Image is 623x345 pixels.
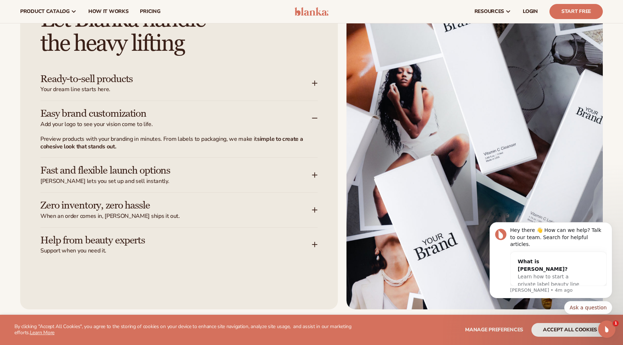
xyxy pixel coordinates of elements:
[14,324,370,336] p: By clicking "Accept All Cookies", you agree to the storing of cookies on your device to enhance s...
[40,8,318,56] h2: Let Blanka handle the heavy lifting
[40,108,290,119] h3: Easy brand customization
[465,326,523,333] span: Manage preferences
[295,7,329,16] img: logo
[40,247,312,255] span: Support when you need it.
[465,323,523,337] button: Manage preferences
[40,121,312,128] span: Add your logo to see your vision come to life.
[40,86,312,93] span: Your dream line starts here.
[40,235,290,246] h3: Help from beauty experts
[479,206,623,326] iframe: Intercom notifications message
[140,9,160,14] span: pricing
[40,73,290,85] h3: Ready-to-sell products
[40,212,312,220] span: When an order comes in, [PERSON_NAME] ships it out.
[30,329,54,336] a: Learn More
[40,165,290,176] h3: Fast and flexible launch options
[40,178,312,185] span: [PERSON_NAME] lets you set up and sell instantly.
[613,321,619,326] span: 1
[88,9,129,14] span: How It Works
[523,9,538,14] span: LOGIN
[40,135,303,151] strong: simple to create a cohesive look that stands out.
[598,321,615,338] iframe: Intercom live chat
[20,9,70,14] span: product catalog
[40,200,290,211] h3: Zero inventory, zero hassle
[474,9,504,14] span: resources
[531,323,609,337] button: accept all cookies
[549,4,603,19] a: Start Free
[40,135,309,151] p: Preview products with your branding in minutes. From labels to packaging, we make it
